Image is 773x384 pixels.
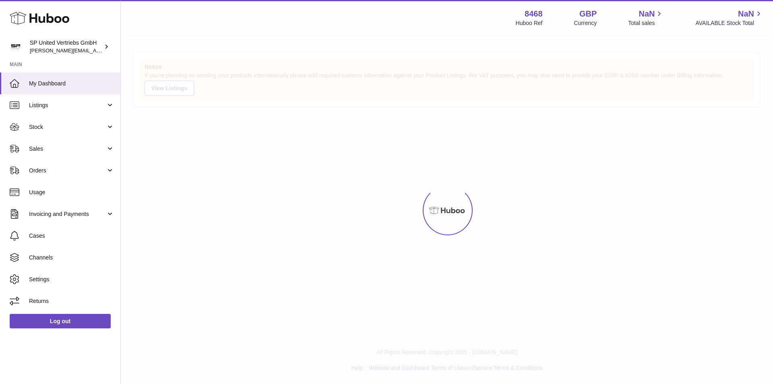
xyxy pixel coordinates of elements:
[579,8,597,19] strong: GBP
[29,80,114,87] span: My Dashboard
[29,123,106,131] span: Stock
[695,19,763,27] span: AVAILABLE Stock Total
[695,8,763,27] a: NaN AVAILABLE Stock Total
[10,314,111,328] a: Log out
[29,189,114,196] span: Usage
[525,8,543,19] strong: 8468
[29,145,106,153] span: Sales
[738,8,754,19] span: NaN
[10,41,22,53] img: tim@sp-united.com
[29,297,114,305] span: Returns
[29,102,106,109] span: Listings
[628,8,664,27] a: NaN Total sales
[574,19,597,27] div: Currency
[639,8,655,19] span: NaN
[516,19,543,27] div: Huboo Ref
[30,39,102,54] div: SP United Vertriebs GmbH
[29,254,114,262] span: Channels
[29,232,114,240] span: Cases
[29,167,106,174] span: Orders
[628,19,664,27] span: Total sales
[29,276,114,283] span: Settings
[30,47,161,54] span: [PERSON_NAME][EMAIL_ADDRESS][DOMAIN_NAME]
[29,210,106,218] span: Invoicing and Payments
